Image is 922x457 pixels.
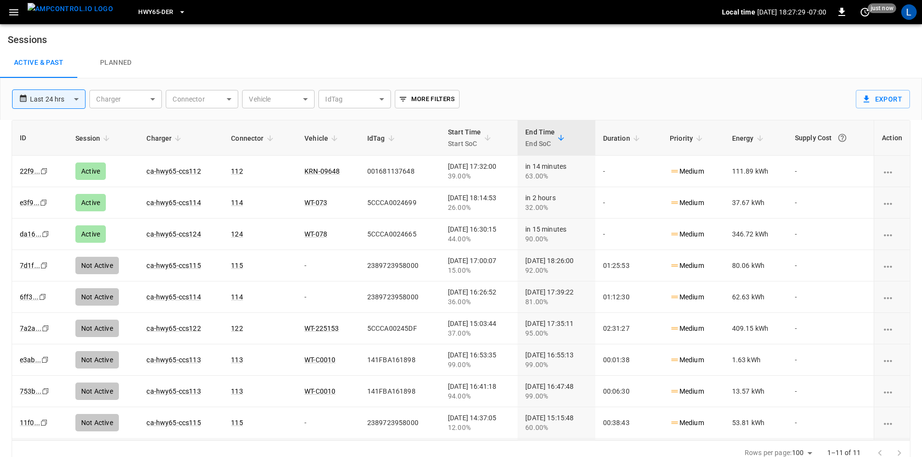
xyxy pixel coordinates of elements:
[75,225,106,243] div: Active
[304,133,341,144] span: Vehicle
[595,376,662,407] td: 00:06:30
[670,355,704,365] p: Medium
[360,156,440,187] td: 001681137648
[525,413,587,432] div: [DATE] 15:15:48
[670,292,704,302] p: Medium
[595,344,662,376] td: 00:01:38
[732,133,766,144] span: Energy
[231,133,276,144] span: Connector
[146,293,201,301] a: ca-hwy65-ccs114
[595,187,662,219] td: -
[868,3,896,13] span: just now
[724,250,787,281] td: 80.06 kWh
[448,126,481,149] div: Start Time
[787,250,874,281] td: -
[525,126,555,149] div: End Time
[525,224,587,244] div: in 15 minutes
[75,257,119,274] div: Not Active
[146,262,201,269] a: ca-hwy65-ccs115
[360,250,440,281] td: 2389723958000
[40,417,49,428] div: copy
[525,382,587,401] div: [DATE] 16:47:48
[448,256,510,275] div: [DATE] 17:00:07
[603,133,643,144] span: Duration
[448,287,510,307] div: [DATE] 16:26:52
[20,262,40,269] a: 7d1f...
[670,418,704,428] p: Medium
[595,407,662,439] td: 00:38:43
[304,387,335,395] a: WT-C0010
[882,324,902,333] div: charging session options
[595,250,662,281] td: 01:25:53
[20,419,40,427] a: 11f0...
[20,167,40,175] a: 22f9...
[448,126,494,149] span: Start TimeStart SoC
[448,413,510,432] div: [DATE] 14:37:05
[448,193,510,212] div: [DATE] 18:14:53
[231,199,243,206] a: 114
[787,407,874,439] td: -
[20,356,41,364] a: e3ab...
[448,234,510,244] div: 44.00%
[304,356,335,364] a: WT-C0010
[40,166,49,177] div: copy
[525,256,587,275] div: [DATE] 18:26:00
[146,199,201,206] a: ca-hwy65-ccs114
[724,281,787,313] td: 62.63 kWh
[787,344,874,376] td: -
[448,162,510,181] div: [DATE] 17:32:00
[28,3,113,15] img: ampcontrol.io logo
[670,324,704,334] p: Medium
[856,90,910,108] button: Export
[39,197,49,208] div: copy
[304,230,327,238] a: WT-078
[724,407,787,439] td: 53.81 kWh
[882,229,902,239] div: charging session options
[20,293,39,301] a: 6ff3...
[525,350,587,369] div: [DATE] 16:55:13
[40,260,49,271] div: copy
[231,419,243,427] a: 115
[146,230,201,238] a: ca-hwy65-ccs124
[360,313,440,344] td: 5CCCA00245DF
[297,281,360,313] td: -
[75,414,119,431] div: Not Active
[41,386,51,397] div: copy
[367,133,398,144] span: IdTag
[670,261,704,271] p: Medium
[20,387,42,395] a: 753b...
[20,230,42,238] a: da16...
[12,120,68,156] th: ID
[525,138,555,149] p: End SoC
[882,198,902,207] div: charging session options
[146,324,201,332] a: ca-hwy65-ccs122
[231,293,243,301] a: 114
[360,344,440,376] td: 141FBA161898
[670,229,704,239] p: Medium
[595,219,662,250] td: -
[525,265,587,275] div: 92.00%
[75,288,119,306] div: Not Active
[448,138,481,149] p: Start SoC
[146,356,201,364] a: ca-hwy65-ccs113
[525,360,587,369] div: 99.00%
[448,382,510,401] div: [DATE] 16:41:18
[787,313,874,344] td: -
[757,7,826,17] p: [DATE] 18:27:29 -07:00
[75,383,119,400] div: Not Active
[12,120,910,440] div: sessions table
[75,320,119,337] div: Not Active
[834,129,851,147] button: The cost of your charging session based on your supply rates
[304,199,327,206] a: WT-073
[75,351,119,369] div: Not Active
[231,167,243,175] a: 112
[670,198,704,208] p: Medium
[724,156,787,187] td: 111.89 kWh
[448,171,510,181] div: 39.00%
[448,328,510,338] div: 37.00%
[448,360,510,369] div: 99.00%
[595,281,662,313] td: 01:12:30
[448,391,510,401] div: 94.00%
[448,319,510,338] div: [DATE] 15:03:44
[360,281,440,313] td: 2389723958000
